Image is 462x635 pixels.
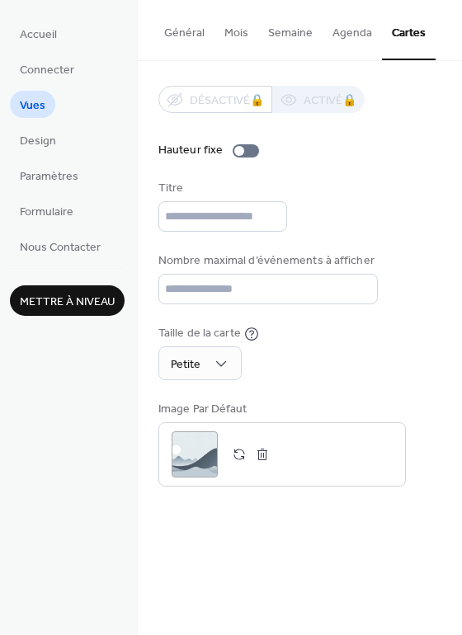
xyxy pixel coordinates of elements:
[20,239,101,256] span: Nous Contacter
[20,62,74,79] span: Connecter
[10,55,84,82] a: Connecter
[158,142,223,159] div: Hauteur fixe
[20,97,45,115] span: Vues
[10,162,88,189] a: Paramètres
[10,197,83,224] a: Formulaire
[158,252,375,270] div: Nombre maximal d’événements à afficher
[10,285,125,316] button: Mettre à niveau
[10,233,111,260] a: Nous Contacter
[158,401,403,418] div: Image Par Défaut
[171,354,200,376] span: Petite
[10,126,66,153] a: Design
[10,91,55,118] a: Vues
[20,168,78,186] span: Paramètres
[10,20,67,47] a: Accueil
[20,204,73,221] span: Formulaire
[20,133,56,150] span: Design
[158,325,241,342] div: Taille de la carte
[172,431,218,477] div: ;
[158,180,284,197] div: Titre
[20,294,115,311] span: Mettre à niveau
[20,26,57,44] span: Accueil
